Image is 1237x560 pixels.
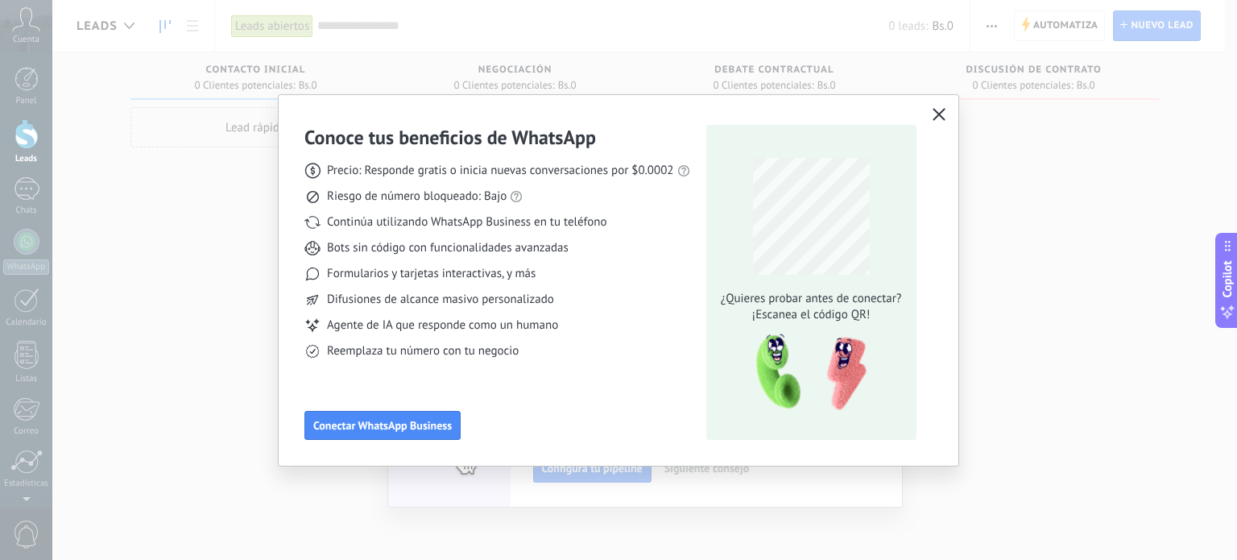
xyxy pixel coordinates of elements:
[327,189,507,205] span: Riesgo de número bloqueado: Bajo
[1219,260,1235,297] span: Copilot
[313,420,452,431] span: Conectar WhatsApp Business
[716,291,906,307] span: ¿Quieres probar antes de conectar?
[327,266,536,282] span: Formularios y tarjetas interactivas, y más
[304,125,596,150] h3: Conoce tus beneficios de WhatsApp
[327,163,674,179] span: Precio: Responde gratis o inicia nuevas conversaciones por $0.0002
[327,214,606,230] span: Continúa utilizando WhatsApp Business en tu teléfono
[743,330,870,416] img: qr-pic-1x.png
[327,292,554,308] span: Difusiones de alcance masivo personalizado
[327,343,519,359] span: Reemplaza tu número con tu negocio
[716,307,906,323] span: ¡Escanea el código QR!
[327,240,569,256] span: Bots sin código con funcionalidades avanzadas
[327,317,558,334] span: Agente de IA que responde como un humano
[304,411,461,440] button: Conectar WhatsApp Business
